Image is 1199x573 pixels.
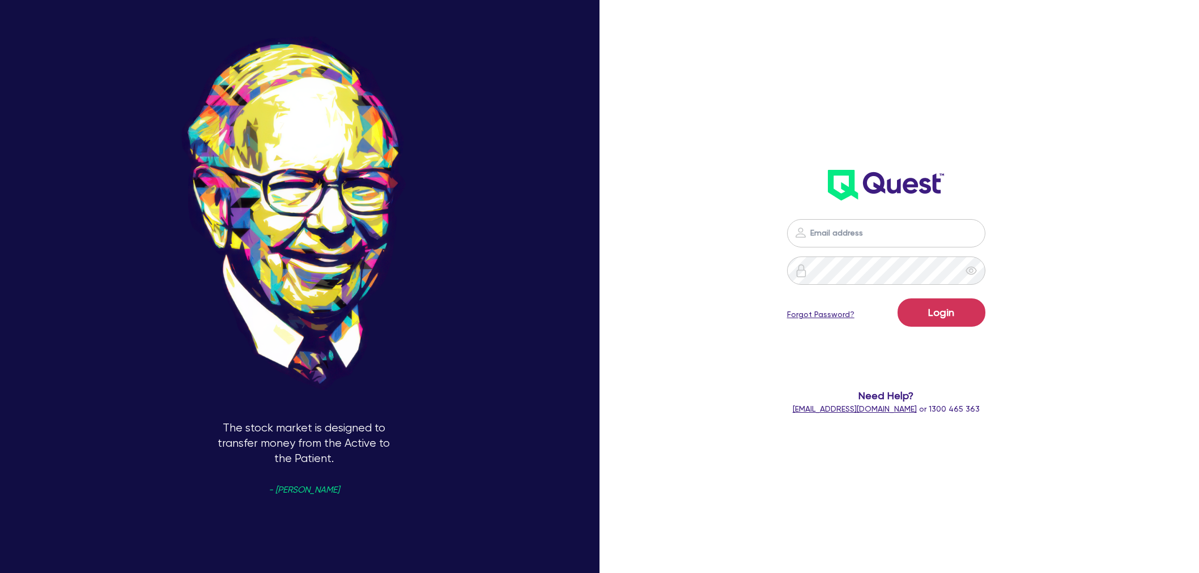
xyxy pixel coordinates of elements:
a: Forgot Password? [787,309,854,320]
span: or 1300 465 363 [793,404,980,413]
img: icon-password [794,264,808,277]
a: [EMAIL_ADDRESS][DOMAIN_NAME] [793,404,917,413]
span: eye [966,265,977,276]
button: Login [898,298,985,327]
span: - [PERSON_NAME] [269,486,339,494]
span: Need Help? [723,388,1049,403]
img: wH2k97JdezQIQAAAABJRU5ErkJggg== [828,170,944,200]
img: icon-password [794,226,807,240]
input: Email address [787,219,985,247]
